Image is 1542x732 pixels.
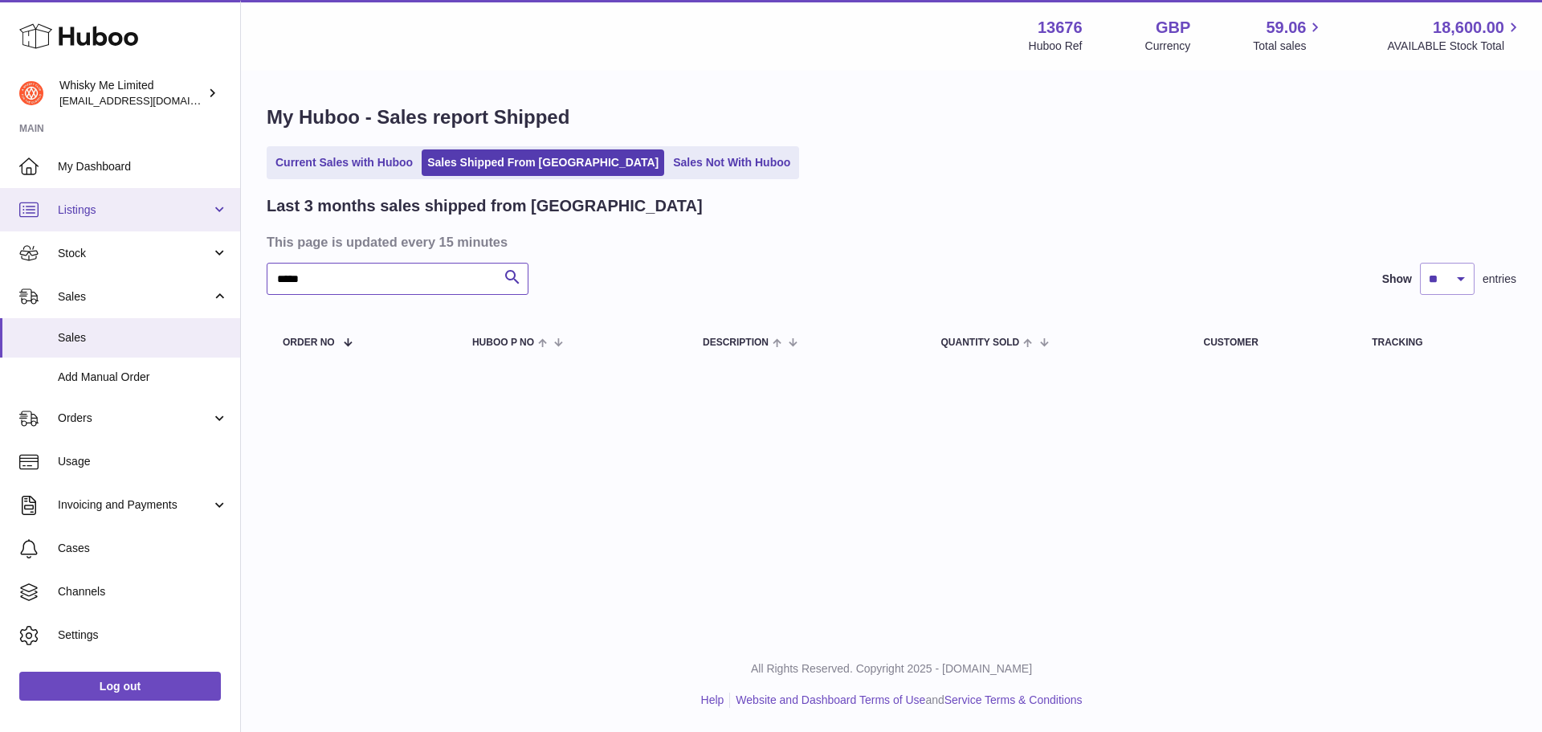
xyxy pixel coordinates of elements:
h2: Last 3 months sales shipped from [GEOGRAPHIC_DATA] [267,195,703,217]
span: [EMAIL_ADDRESS][DOMAIN_NAME] [59,94,236,107]
a: Log out [19,672,221,701]
span: Quantity Sold [940,337,1019,348]
span: Listings [58,202,211,218]
h1: My Huboo - Sales report Shipped [267,104,1516,130]
p: All Rights Reserved. Copyright 2025 - [DOMAIN_NAME] [254,661,1529,677]
span: Order No [283,337,335,348]
a: 59.06 Total sales [1253,17,1324,54]
span: entries [1483,272,1516,287]
span: Channels [58,584,228,599]
li: and [730,693,1082,708]
a: Service Terms & Conditions [944,693,1083,706]
span: Sales [58,289,211,305]
div: Huboo Ref [1029,39,1083,54]
h3: This page is updated every 15 minutes [267,233,1512,251]
span: Description [703,337,769,348]
label: Show [1382,272,1412,287]
div: Customer [1203,337,1340,348]
span: Settings [58,628,228,643]
span: Huboo P no [472,337,534,348]
span: Cases [58,541,228,556]
span: Invoicing and Payments [58,497,211,513]
a: Help [701,693,724,706]
div: Whisky Me Limited [59,78,204,108]
strong: GBP [1156,17,1190,39]
strong: 13676 [1038,17,1083,39]
a: 18,600.00 AVAILABLE Stock Total [1387,17,1523,54]
span: Usage [58,454,228,469]
span: 59.06 [1266,17,1306,39]
span: AVAILABLE Stock Total [1387,39,1523,54]
span: Add Manual Order [58,370,228,385]
span: Sales [58,330,228,346]
div: Tracking [1372,337,1500,348]
span: Total sales [1253,39,1324,54]
a: Sales Shipped From [GEOGRAPHIC_DATA] [422,149,664,176]
img: orders@whiskyshop.com [19,81,43,105]
span: 18,600.00 [1433,17,1504,39]
a: Sales Not With Huboo [667,149,796,176]
a: Current Sales with Huboo [270,149,418,176]
span: Orders [58,411,211,426]
span: Stock [58,246,211,261]
a: Website and Dashboard Terms of Use [736,693,925,706]
div: Currency [1145,39,1191,54]
span: My Dashboard [58,159,228,174]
